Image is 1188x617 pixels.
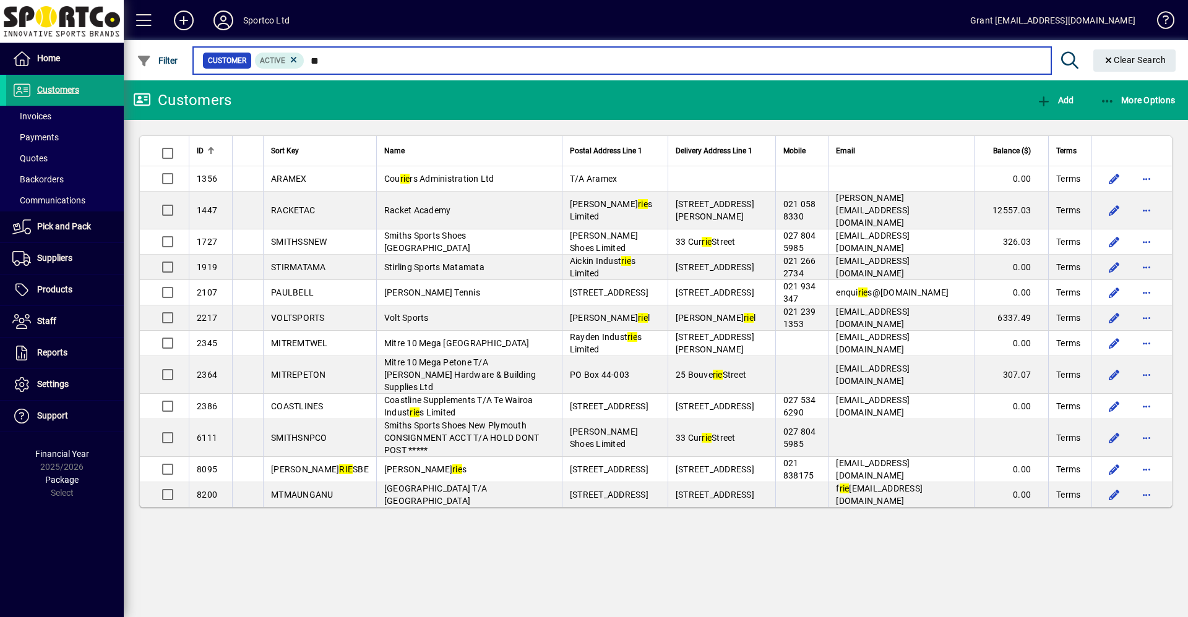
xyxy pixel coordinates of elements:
[676,237,736,247] span: 33 Cur Street
[271,490,334,500] span: MTMAUNGANU
[384,420,540,455] span: Smiths Sports Shoes New Plymouth CONSIGNMENT ACCT T/A HOLD DONT POST *****
[783,256,816,278] span: 021 266 2734
[638,199,648,209] em: rie
[570,464,648,474] span: [STREET_ADDRESS]
[1097,89,1179,111] button: More Options
[1104,169,1124,189] button: Edit
[197,262,217,272] span: 1919
[271,144,299,158] span: Sort Key
[208,54,246,67] span: Customer
[1137,428,1156,448] button: More options
[1137,459,1156,479] button: More options
[1137,308,1156,328] button: More options
[197,464,217,474] span: 8095
[1056,432,1080,444] span: Terms
[840,483,850,493] em: rie
[37,379,69,389] span: Settings
[1104,428,1124,448] button: Edit
[271,370,326,380] span: MITREPETON
[1137,257,1156,277] button: More options
[570,256,635,278] span: Aickin Indust s Limited
[37,85,79,95] span: Customers
[197,370,217,380] span: 2364
[1137,396,1156,416] button: More options
[1056,400,1080,412] span: Terms
[45,475,79,485] span: Package
[974,331,1048,356] td: 0.00
[783,281,816,304] span: 021 934 347
[1104,308,1124,328] button: Edit
[676,199,754,221] span: [STREET_ADDRESS][PERSON_NAME]
[271,205,315,215] span: RACKETAC
[974,255,1048,280] td: 0.00
[836,307,910,329] span: [EMAIL_ADDRESS][DOMAIN_NAME]
[271,401,324,411] span: COASTLINES
[204,9,243,32] button: Profile
[6,148,124,169] a: Quotes
[12,111,51,121] span: Invoices
[836,231,910,253] span: [EMAIL_ADDRESS][DOMAIN_NAME]
[974,394,1048,419] td: 0.00
[6,169,124,190] a: Backorders
[1103,55,1166,65] span: Clear Search
[676,433,736,443] span: 33 Cur Street
[783,427,816,449] span: 027 804 5985
[6,211,124,242] a: Pick and Pack
[37,316,56,326] span: Staff
[384,144,554,158] div: Name
[570,332,642,354] span: Rayden Indust s Limited
[12,132,59,142] span: Payments
[197,144,225,158] div: ID
[1056,368,1080,381] span: Terms
[1137,365,1156,385] button: More options
[993,144,1031,158] span: Balance ($)
[974,229,1048,255] td: 326.03
[1137,485,1156,504] button: More options
[6,274,124,305] a: Products
[339,464,353,474] em: RIE
[271,262,326,272] span: STIRMATAMA
[133,90,231,110] div: Customers
[6,43,124,74] a: Home
[12,174,64,184] span: Backorders
[197,144,204,158] span: ID
[1104,396,1124,416] button: Edit
[638,313,648,323] em: rie
[570,427,638,449] span: [PERSON_NAME] Shoes Limited
[271,287,314,297] span: PAULBELL
[974,280,1048,305] td: 0.00
[858,287,868,297] em: rie
[570,144,642,158] span: Postal Address Line 1
[134,49,181,72] button: Filter
[744,313,754,323] em: rie
[452,464,462,474] em: rie
[836,256,910,278] span: [EMAIL_ADDRESS][DOMAIN_NAME]
[1137,200,1156,220] button: More options
[6,401,124,432] a: Support
[974,457,1048,482] td: 0.00
[243,11,290,30] div: Sportco Ltd
[1056,236,1080,248] span: Terms
[1056,172,1080,185] span: Terms
[384,287,480,297] span: [PERSON_NAME] Tennis
[970,11,1135,30] div: Grant [EMAIL_ADDRESS][DOMAIN_NAME]
[6,338,124,368] a: Reports
[1056,286,1080,299] span: Terms
[197,313,217,323] span: 2217
[702,237,712,247] em: rie
[271,237,327,247] span: SMITHSSNEW
[836,458,910,480] span: [EMAIL_ADDRESS][DOMAIN_NAME]
[271,464,369,474] span: [PERSON_NAME] SBE
[783,231,816,253] span: 027 804 5985
[384,231,470,253] span: Smiths Sports Shoes [GEOGRAPHIC_DATA]
[974,305,1048,331] td: 6337.49
[35,449,89,459] span: Financial Year
[570,287,648,297] span: [STREET_ADDRESS]
[271,433,327,443] span: SMITHSNPCO
[384,313,429,323] span: Volt Sports
[164,9,204,32] button: Add
[570,370,629,380] span: PO Box 44-003
[255,53,304,69] mat-chip: Activation Status: Active
[570,174,618,184] span: T/A Aramex
[1056,488,1080,501] span: Terms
